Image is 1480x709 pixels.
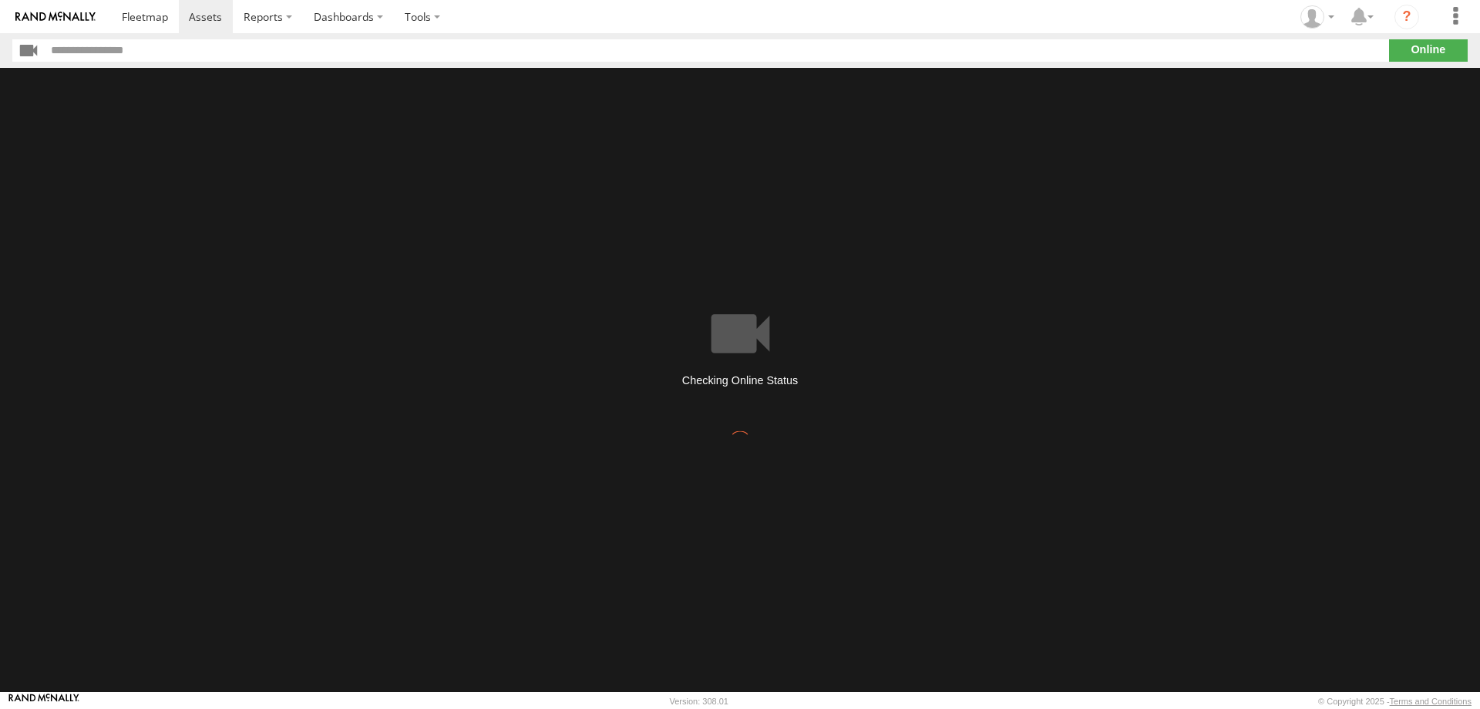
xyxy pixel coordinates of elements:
div: Version: 308.01 [670,697,728,706]
img: rand-logo.svg [15,12,96,22]
a: Terms and Conditions [1390,697,1472,706]
div: Erick Balcaceres [1295,5,1340,29]
div: © Copyright 2025 - [1318,697,1472,706]
a: Visit our Website [8,694,79,709]
i: ? [1394,5,1419,29]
